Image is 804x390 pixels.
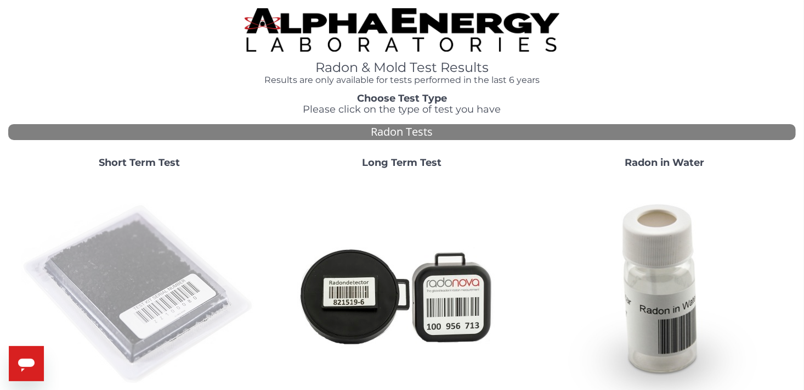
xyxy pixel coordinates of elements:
strong: Long Term Test [362,157,441,169]
strong: Choose Test Type [357,92,447,104]
h4: Results are only available for tests performed in the last 6 years [245,75,559,85]
iframe: Button to launch messaging window [9,346,44,381]
strong: Radon in Water [625,157,704,169]
span: Please click on the type of test you have [303,103,501,115]
div: Radon Tests [8,124,796,140]
h1: Radon & Mold Test Results [245,60,559,75]
img: TightCrop.jpg [245,8,559,52]
strong: Short Term Test [99,157,180,169]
